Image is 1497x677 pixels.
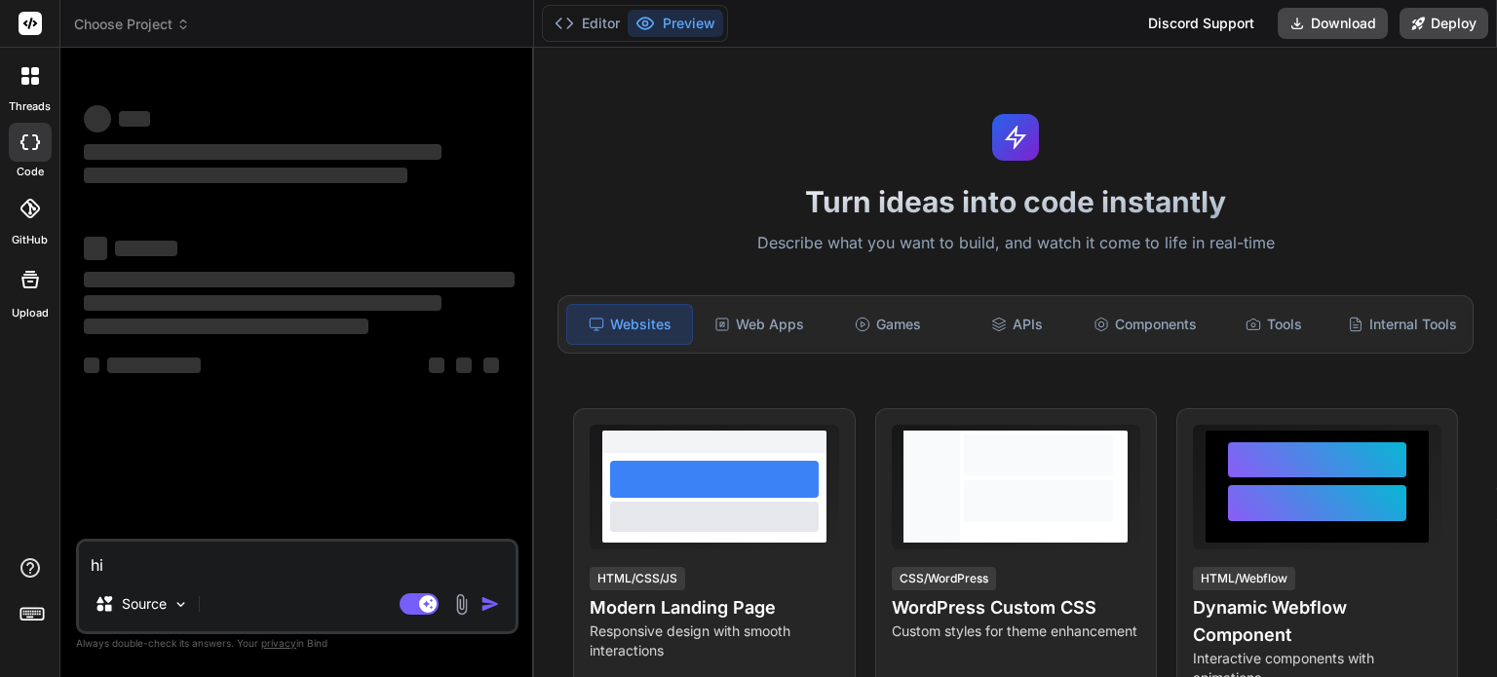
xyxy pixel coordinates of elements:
span: privacy [261,637,296,649]
span: ‌ [84,237,107,260]
span: ‌ [456,357,472,373]
span: ‌ [84,105,111,132]
span: ‌ [84,272,515,287]
img: Pick Models [173,596,189,613]
p: Responsive design with smooth interactions [590,621,838,660]
span: ‌ [429,357,444,373]
span: ‌ [84,319,368,334]
h4: Dynamic Webflow Component [1193,594,1441,649]
div: APIs [954,304,1079,345]
span: ‌ [483,357,499,373]
label: GitHub [12,232,48,248]
div: Components [1083,304,1208,345]
label: code [17,164,44,180]
span: Choose Project [74,15,190,34]
p: Custom styles for theme enhancement [892,621,1140,641]
h1: Turn ideas into code instantly [546,184,1485,219]
div: Games [825,304,950,345]
span: ‌ [84,168,407,183]
h4: WordPress Custom CSS [892,594,1140,621]
p: Source [122,594,167,614]
span: ‌ [119,111,150,127]
span: ‌ [84,144,441,160]
p: Always double-check its answers. Your in Bind [76,634,518,653]
div: HTML/Webflow [1193,567,1295,590]
button: Deploy [1400,8,1488,39]
div: Discord Support [1136,8,1266,39]
div: Internal Tools [1340,304,1465,345]
label: threads [9,98,51,115]
div: Tools [1211,304,1336,345]
button: Editor [547,10,628,37]
p: Describe what you want to build, and watch it come to life in real-time [546,231,1485,256]
div: CSS/WordPress [892,567,996,590]
div: Web Apps [697,304,822,345]
div: HTML/CSS/JS [590,567,685,590]
span: ‌ [84,295,441,311]
textarea: hi [79,542,516,577]
img: attachment [450,593,473,616]
span: ‌ [84,357,99,373]
button: Preview [628,10,723,37]
button: Download [1278,8,1388,39]
h4: Modern Landing Page [590,594,838,621]
span: ‌ [115,241,177,256]
div: Websites [566,304,693,345]
label: Upload [12,305,49,321]
img: icon [480,594,500,614]
span: ‌ [107,357,201,373]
